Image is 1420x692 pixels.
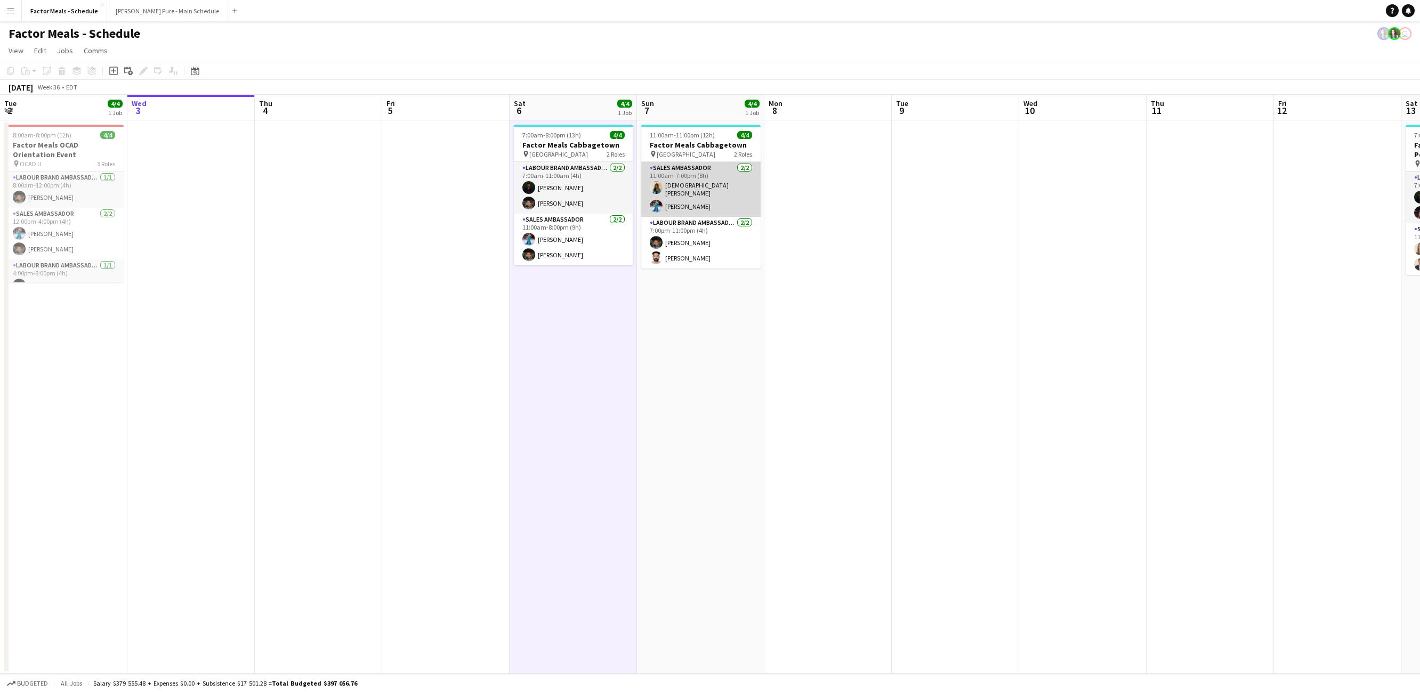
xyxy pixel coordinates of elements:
[1388,27,1401,40] app-user-avatar: Ashleigh Rains
[30,44,51,58] a: Edit
[53,44,77,58] a: Jobs
[385,104,395,117] span: 5
[610,131,625,139] span: 4/4
[4,172,124,208] app-card-role: Labour Brand Ambassadors1/18:00am-12:00pm (4h)[PERSON_NAME]
[1277,104,1287,117] span: 12
[272,679,357,687] span: Total Budgeted $397 056.76
[640,104,654,117] span: 7
[1023,99,1037,108] span: Wed
[9,46,23,55] span: View
[5,678,50,689] button: Budgeted
[617,100,632,108] span: 4/4
[132,99,147,108] span: Wed
[745,109,759,117] div: 1 Job
[4,99,17,108] span: Tue
[1404,104,1417,117] span: 13
[4,259,124,296] app-card-role: Labour Brand Ambassadors1/14:00pm-8:00pm (4h)[PERSON_NAME]
[66,83,77,91] div: EDT
[734,150,752,158] span: 2 Roles
[1406,99,1417,108] span: Sat
[79,44,112,58] a: Comms
[514,99,526,108] span: Sat
[514,125,633,265] app-job-card: 7:00am-8:00pm (13h)4/4Factor Meals Cabbagetown [GEOGRAPHIC_DATA]2 RolesLabour Brand Ambassadors2/...
[1377,27,1390,40] app-user-avatar: Ashleigh Rains
[100,131,115,139] span: 4/4
[1149,104,1164,117] span: 11
[3,104,17,117] span: 2
[9,82,33,93] div: [DATE]
[514,140,633,150] h3: Factor Meals Cabbagetown
[259,99,272,108] span: Thu
[4,44,28,58] a: View
[13,131,71,139] span: 8:00am-8:00pm (12h)
[1151,99,1164,108] span: Thu
[257,104,272,117] span: 4
[894,104,908,117] span: 9
[514,162,633,214] app-card-role: Labour Brand Ambassadors2/27:00am-11:00am (4h)[PERSON_NAME][PERSON_NAME]
[767,104,782,117] span: 8
[108,100,123,108] span: 4/4
[529,150,588,158] span: [GEOGRAPHIC_DATA]
[386,99,395,108] span: Fri
[1278,99,1287,108] span: Fri
[57,46,73,55] span: Jobs
[35,83,62,91] span: Week 36
[641,162,761,217] app-card-role: Sales Ambassador2/211:00am-7:00pm (8h)[DEMOGRAPHIC_DATA] [PERSON_NAME][PERSON_NAME]
[641,99,654,108] span: Sun
[93,679,357,687] div: Salary $379 555.48 + Expenses $0.00 + Subsistence $17 501.28 =
[650,131,715,139] span: 11:00am-11:00pm (12h)
[20,160,42,168] span: OCAD U
[9,26,140,42] h1: Factor Meals - Schedule
[641,217,761,268] app-card-role: Labour Brand Ambassadors2/27:00pm-11:00pm (4h)[PERSON_NAME][PERSON_NAME]
[769,99,782,108] span: Mon
[737,131,752,139] span: 4/4
[641,125,761,268] app-job-card: 11:00am-11:00pm (12h)4/4Factor Meals Cabbagetown [GEOGRAPHIC_DATA]2 RolesSales Ambassador2/211:00...
[1399,27,1411,40] app-user-avatar: Tifany Scifo
[34,46,46,55] span: Edit
[22,1,107,21] button: Factor Meals - Schedule
[84,46,108,55] span: Comms
[657,150,715,158] span: [GEOGRAPHIC_DATA]
[607,150,625,158] span: 2 Roles
[618,109,632,117] div: 1 Job
[1022,104,1037,117] span: 10
[17,680,48,687] span: Budgeted
[130,104,147,117] span: 3
[4,140,124,159] h3: Factor Meals OCAD Orientation Event
[896,99,908,108] span: Tue
[97,160,115,168] span: 3 Roles
[4,125,124,282] app-job-card: 8:00am-8:00pm (12h)4/4Factor Meals OCAD Orientation Event OCAD U3 RolesLabour Brand Ambassadors1/...
[514,214,633,265] app-card-role: Sales Ambassador2/211:00am-8:00pm (9h)[PERSON_NAME][PERSON_NAME]
[522,131,581,139] span: 7:00am-8:00pm (13h)
[745,100,760,108] span: 4/4
[108,109,122,117] div: 1 Job
[59,679,84,687] span: All jobs
[107,1,228,21] button: [PERSON_NAME] Pure - Main Schedule
[641,140,761,150] h3: Factor Meals Cabbagetown
[4,208,124,259] app-card-role: Sales Ambassador2/212:00pm-4:00pm (4h)[PERSON_NAME][PERSON_NAME]
[512,104,526,117] span: 6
